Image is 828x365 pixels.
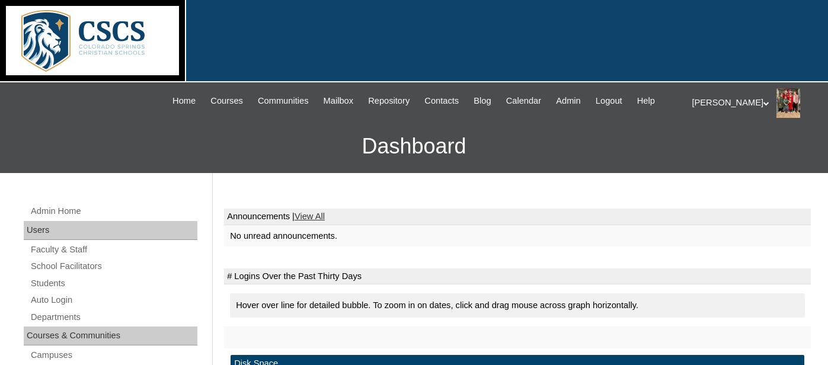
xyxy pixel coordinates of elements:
span: Calendar [506,94,541,108]
span: Logout [596,94,622,108]
a: Admin [550,94,587,108]
a: Departments [30,310,197,325]
a: Students [30,276,197,291]
div: Users [24,221,197,240]
a: Campuses [30,348,197,363]
a: Faculty & Staff [30,242,197,257]
div: [PERSON_NAME] [692,88,817,118]
span: Communities [258,94,309,108]
a: Admin Home [30,204,197,219]
a: View All [295,212,325,221]
a: Communities [252,94,315,108]
span: Courses [210,94,243,108]
span: Admin [556,94,581,108]
a: School Facilitators [30,259,197,274]
div: Hover over line for detailed bubble. To zoom in on dates, click and drag mouse across graph horiz... [230,293,805,318]
a: Courses [204,94,249,108]
a: Mailbox [318,94,360,108]
img: logo-white.png [6,6,179,75]
div: Courses & Communities [24,326,197,345]
a: Calendar [500,94,547,108]
a: Blog [468,94,497,108]
span: Mailbox [324,94,354,108]
a: Logout [590,94,628,108]
a: Home [167,94,202,108]
h3: Dashboard [6,120,822,173]
td: No unread announcements. [224,225,811,247]
a: Auto Login [30,293,197,308]
a: Help [631,94,661,108]
span: Blog [474,94,491,108]
span: Home [172,94,196,108]
a: Repository [362,94,415,108]
a: Contacts [418,94,465,108]
span: Help [637,94,655,108]
td: # Logins Over the Past Thirty Days [224,268,811,285]
span: Repository [368,94,410,108]
img: Stephanie Phillips [776,88,800,118]
span: Contacts [424,94,459,108]
td: Announcements | [224,209,811,225]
